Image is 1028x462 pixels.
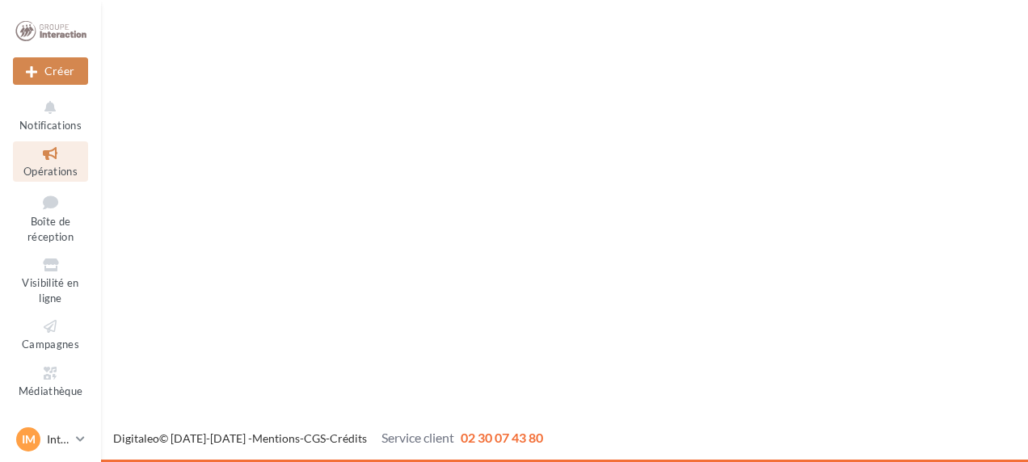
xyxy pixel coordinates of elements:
[113,431,159,445] a: Digitaleo
[19,384,83,397] span: Médiathèque
[330,431,367,445] a: Crédits
[27,215,74,243] span: Boîte de réception
[304,431,326,445] a: CGS
[47,431,70,447] p: Interaction MONACO
[13,57,88,85] button: Créer
[13,57,88,85] div: Nouvelle campagne
[461,430,543,445] span: 02 30 07 43 80
[22,276,78,304] span: Visibilité en ligne
[13,361,88,401] a: Médiathèque
[13,424,88,455] a: IM Interaction MONACO
[13,188,88,247] a: Boîte de réception
[19,119,82,132] span: Notifications
[252,431,300,445] a: Mentions
[13,141,88,181] a: Opérations
[13,407,88,447] a: Calendrier
[23,165,78,178] span: Opérations
[22,431,36,447] span: IM
[13,253,88,308] a: Visibilité en ligne
[113,431,543,445] span: © [DATE]-[DATE] - - -
[22,338,79,351] span: Campagnes
[13,95,88,135] button: Notifications
[13,314,88,354] a: Campagnes
[381,430,454,445] span: Service client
